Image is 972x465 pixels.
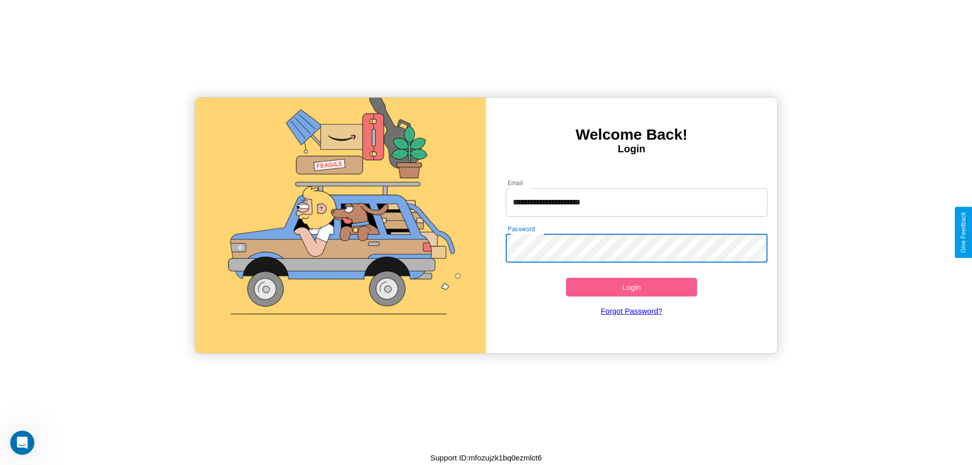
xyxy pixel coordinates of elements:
[508,225,535,233] label: Password
[10,431,34,455] iframe: Intercom live chat
[566,278,697,297] button: Login
[430,451,542,464] p: Support ID: mfozujzk1bq0ezmlct6
[486,126,777,143] h3: Welcome Back!
[486,143,777,155] h4: Login
[960,212,967,253] div: Give Feedback
[501,297,763,325] a: Forgot Password?
[508,179,523,187] label: Email
[195,98,486,353] img: gif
